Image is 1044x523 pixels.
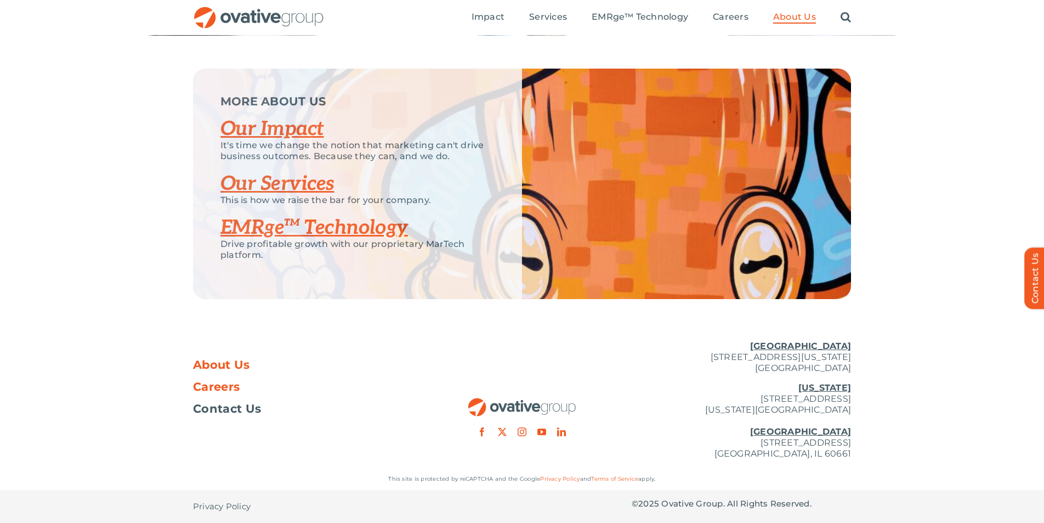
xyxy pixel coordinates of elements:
[193,501,251,512] span: Privacy Policy
[478,428,486,436] a: facebook
[193,403,261,414] span: Contact Us
[632,341,851,374] p: [STREET_ADDRESS][US_STATE] [GEOGRAPHIC_DATA]
[220,140,495,162] p: It's time we change the notion that marketing can't drive business outcomes. Because they can, an...
[773,12,816,24] a: About Us
[713,12,748,23] span: Careers
[592,12,688,23] span: EMRge™ Technology
[638,498,659,509] span: 2025
[632,383,851,459] p: [STREET_ADDRESS] [US_STATE][GEOGRAPHIC_DATA] [STREET_ADDRESS] [GEOGRAPHIC_DATA], IL 60661
[220,96,495,107] p: MORE ABOUT US
[472,12,504,24] a: Impact
[220,172,334,196] a: Our Services
[773,12,816,23] span: About Us
[193,381,240,392] span: Careers
[193,474,851,485] p: This site is protected by reCAPTCHA and the Google and apply.
[193,359,412,414] nav: Footer Menu
[529,12,567,24] a: Services
[193,381,412,392] a: Careers
[592,12,688,24] a: EMRge™ Technology
[193,359,412,370] a: About Us
[713,12,748,24] a: Careers
[193,359,250,370] span: About Us
[557,428,566,436] a: linkedin
[220,239,495,261] p: Drive profitable growth with our proprietary MarTech platform.
[467,397,577,407] a: OG_Full_horizontal_RGB
[798,383,851,393] u: [US_STATE]
[841,12,851,24] a: Search
[540,475,580,482] a: Privacy Policy
[193,403,412,414] a: Contact Us
[591,475,638,482] a: Terms of Service
[498,428,507,436] a: twitter
[193,490,251,523] a: Privacy Policy
[220,117,324,141] a: Our Impact
[193,5,325,16] a: OG_Full_horizontal_RGB
[220,195,495,206] p: This is how we raise the bar for your company.
[193,490,412,523] nav: Footer - Privacy Policy
[472,12,504,23] span: Impact
[750,426,851,437] u: [GEOGRAPHIC_DATA]
[529,12,567,23] span: Services
[220,216,408,240] a: EMRge™ Technology
[632,498,851,509] p: © Ovative Group. All Rights Reserved.
[518,428,526,436] a: instagram
[537,428,546,436] a: youtube
[750,341,851,351] u: [GEOGRAPHIC_DATA]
